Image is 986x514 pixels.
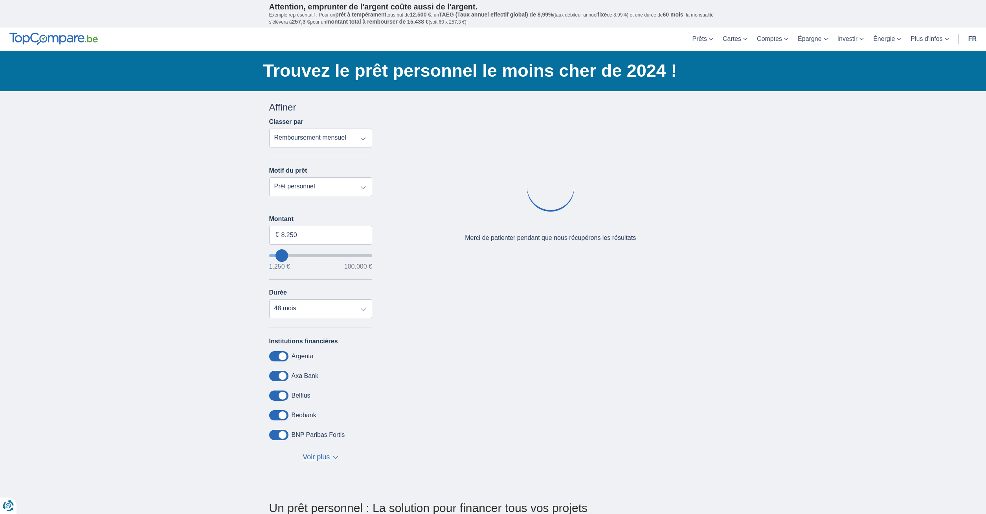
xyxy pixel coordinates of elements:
div: Merci de patienter pendant que nous récupérons les résultats [465,234,636,243]
h1: Trouvez le prêt personnel le moins cher de 2024 ! [263,59,717,83]
span: € [275,230,279,239]
div: Affiner [269,101,373,114]
a: Énergie [868,28,906,51]
label: Argenta [292,353,314,360]
span: 12.500 € [410,11,431,18]
span: fixe [597,11,607,18]
span: 257,3 € [292,18,310,25]
label: Durée [269,289,287,296]
a: fr [964,28,981,51]
label: Montant [269,216,373,223]
label: Beobank [292,412,316,419]
a: Plus d'infos [906,28,953,51]
img: TopCompare [9,33,98,45]
label: Belfius [292,392,310,399]
a: Investir [833,28,869,51]
a: Cartes [718,28,752,51]
label: Classer par [269,118,303,125]
button: Voir plus ▼ [300,452,341,463]
a: Comptes [752,28,793,51]
a: Prêts [688,28,718,51]
label: Institutions financières [269,338,338,345]
a: Épargne [793,28,833,51]
span: TAEG (Taux annuel effectif global) de 8,99% [439,11,553,18]
label: BNP Paribas Fortis [292,431,345,438]
span: montant total à rembourser de 15.438 € [326,18,429,25]
span: Voir plus [303,452,330,462]
span: ▼ [333,456,338,459]
p: Exemple représentatif : Pour un tous but de , un (taux débiteur annuel de 8,99%) et une durée de ... [269,11,717,26]
input: wantToBorrow [269,254,373,257]
p: Attention, emprunter de l'argent coûte aussi de l'argent. [269,2,717,11]
span: 100.000 € [344,263,372,270]
span: 60 mois [663,11,683,18]
span: 1.250 € [269,263,290,270]
span: prêt à tempérament [335,11,386,18]
label: Motif du prêt [269,167,307,174]
label: Axa Bank [292,372,318,380]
